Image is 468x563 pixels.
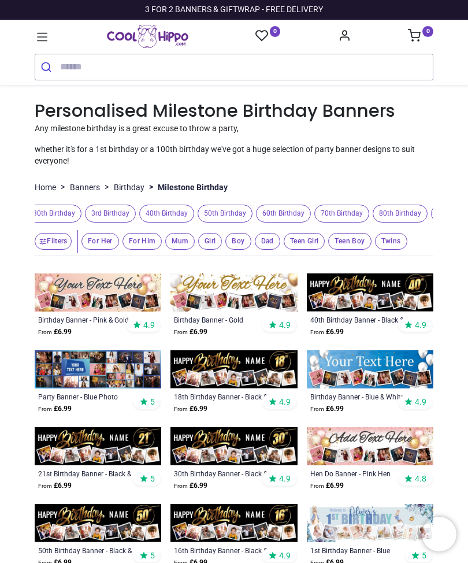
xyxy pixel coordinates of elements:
strong: £ 6.99 [174,327,207,338]
button: Filters [35,233,72,250]
span: Boy [225,233,251,250]
img: Personalised Hen Do Banner - Pink Hen Party - 9 Photo Upload [307,427,433,465]
a: Logo of Cool Hippo [107,25,188,48]
a: 0 [408,32,433,42]
span: Teen Girl [284,233,325,250]
p: Any milestone birthday is a great excuse to throw a party, [35,123,433,135]
span: 4.9 [415,320,426,330]
strong: £ 6.99 [38,327,72,338]
span: 50th Birthday [198,205,252,223]
span: For Her [81,233,119,250]
span: From [174,483,188,489]
button: 30th Birthday [23,205,81,223]
a: Birthday Banner - Pink & Gold Balloons [38,315,134,324]
span: Girl [198,233,222,250]
span: 4.9 [279,397,291,407]
img: Personalised Happy 18th Birthday Banner - Black & Gold - Custom Name & 9 Photo Upload [170,350,297,388]
a: Home [35,182,56,194]
img: Personalised Happy 16th Birthday Banner - Black & Gold - Custom Name & 9 Photo Upload [170,504,297,542]
span: From [310,483,324,489]
button: 40th Birthday [136,205,194,223]
img: Personalised Happy 1st Birthday Banner - Blue Rabbit - Custom Name & 9 Photo Upload [307,504,433,542]
strong: £ 6.99 [310,480,344,491]
span: From [310,329,324,335]
span: 4.8 [415,473,426,484]
a: 16th Birthday Banner - Black & Gold [174,546,270,555]
span: 30th Birthday [27,205,81,223]
span: From [174,406,188,412]
span: For Him [122,233,162,250]
img: Cool Hippo [107,25,188,48]
img: Personalised Happy 50th Birthday Banner - Black & Gold - Custom Name & 9 Photo Upload [35,504,161,542]
strong: £ 6.99 [38,403,72,414]
a: Birthday Banner - Blue & White [310,392,406,401]
span: From [310,406,324,412]
strong: £ 6.99 [174,403,207,414]
img: Personalised Happy 30th Birthday Banner - Black & Gold - Custom Name & 9 Photo Upload [170,427,297,465]
span: From [174,329,188,335]
span: 5 [150,397,155,407]
iframe: Brevo live chat [422,517,456,551]
span: 5 [150,550,155,561]
span: 5 [422,550,426,561]
a: Birthday Banner - Gold Balloons [174,315,270,324]
a: 50th Birthday Banner - Black & Gold [38,546,134,555]
span: > [56,182,70,193]
span: > [100,182,114,193]
a: 1st Birthday Banner - Blue Rabbit [310,546,406,555]
img: Personalised Happy 21st Birthday Banner - Black & Gold - Custom Name & 9 Photo Upload [35,427,161,465]
span: 4.9 [279,320,291,330]
a: 0 [255,29,281,43]
span: 4.9 [279,550,291,561]
span: 70th Birthday [314,205,369,223]
div: Party Banner - Blue Photo Collage [38,392,134,401]
img: Personalised Party Banner - Blue Photo Collage - Custom Text & 30 Photo Upload [35,350,161,388]
strong: £ 6.99 [310,327,344,338]
div: 30th Birthday Banner - Black & Gold [174,469,270,478]
a: Birthday [114,182,144,194]
img: Personalised Happy Birthday Banner - Gold Balloons - 9 Photo Upload [170,273,297,312]
span: Twins [375,233,407,250]
p: whether it's for a 1st birthday or a 100th birthday we've got a huge selection of party banner de... [35,144,433,166]
img: Personalised Happy Birthday Banner - Blue & White - 9 Photo Upload [307,350,433,388]
span: 40th Birthday [139,205,194,223]
img: Personalised Happy Birthday Banner - Pink & Gold Balloons - 9 Photo Upload [35,273,161,312]
span: Teen Boy [328,233,371,250]
span: From [38,483,52,489]
button: 70th Birthday [311,205,369,223]
h1: Personalised Milestone Birthday Banners [35,99,433,124]
strong: £ 6.99 [174,480,207,491]
a: Banners [70,182,100,194]
span: Mum [165,233,195,250]
span: Dad [255,233,280,250]
span: 4.9 [415,397,426,407]
li: Milestone Birthday [144,182,228,193]
div: 3 FOR 2 BANNERS & GIFTWRAP - FREE DELIVERY [145,4,323,16]
span: 5 [150,473,155,484]
sup: 0 [422,26,433,37]
a: Hen Do Banner - Pink Hen Party [310,469,406,478]
strong: £ 6.99 [310,403,344,414]
sup: 0 [270,26,281,37]
button: 50th Birthday [194,205,252,223]
button: 60th Birthday [252,205,311,223]
img: Personalised Happy 40th Birthday Banner - Black & Gold - Custom Name & 9 Photo Upload [307,273,433,312]
span: From [38,329,52,335]
a: 21st Birthday Banner - Black & Gold [38,469,134,478]
strong: £ 6.99 [38,480,72,491]
a: 40th Birthday Banner - Black & Gold [310,315,406,324]
a: 18th Birthday Banner - Black & Gold [174,392,270,401]
span: 80th Birthday [373,205,428,223]
span: 4.9 [143,320,155,330]
span: 60th Birthday [256,205,311,223]
span: 3rd Birthday [85,205,136,223]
